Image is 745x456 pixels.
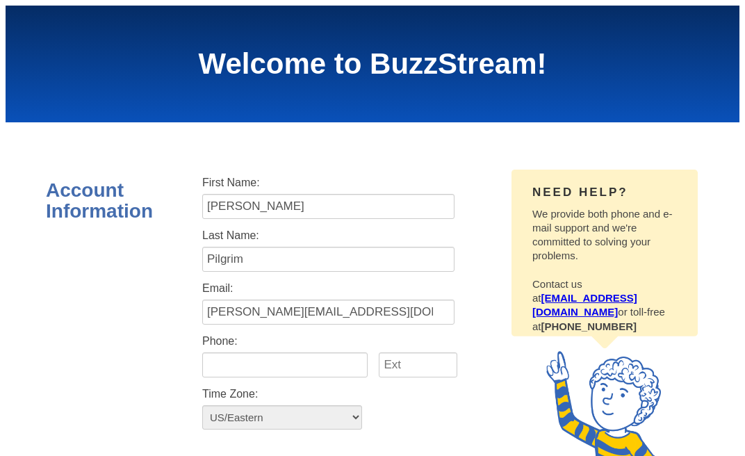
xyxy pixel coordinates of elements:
[511,169,699,355] div: We provide both phone and e-mail support and we're committed to solving your problems. Contact us...
[202,388,699,400] label: Time Zone:
[202,335,699,348] label: Phone:
[532,186,678,199] h4: Need help?
[199,25,547,103] h1: Welcome to BuzzStream!
[202,177,699,189] label: First Name:
[379,352,457,377] input: Ext
[532,292,637,318] a: [EMAIL_ADDRESS][DOMAIN_NAME]
[202,282,699,295] label: Email:
[541,320,637,332] strong: [PHONE_NUMBER]
[202,229,699,242] label: Last Name:
[46,180,171,222] h2: Account Information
